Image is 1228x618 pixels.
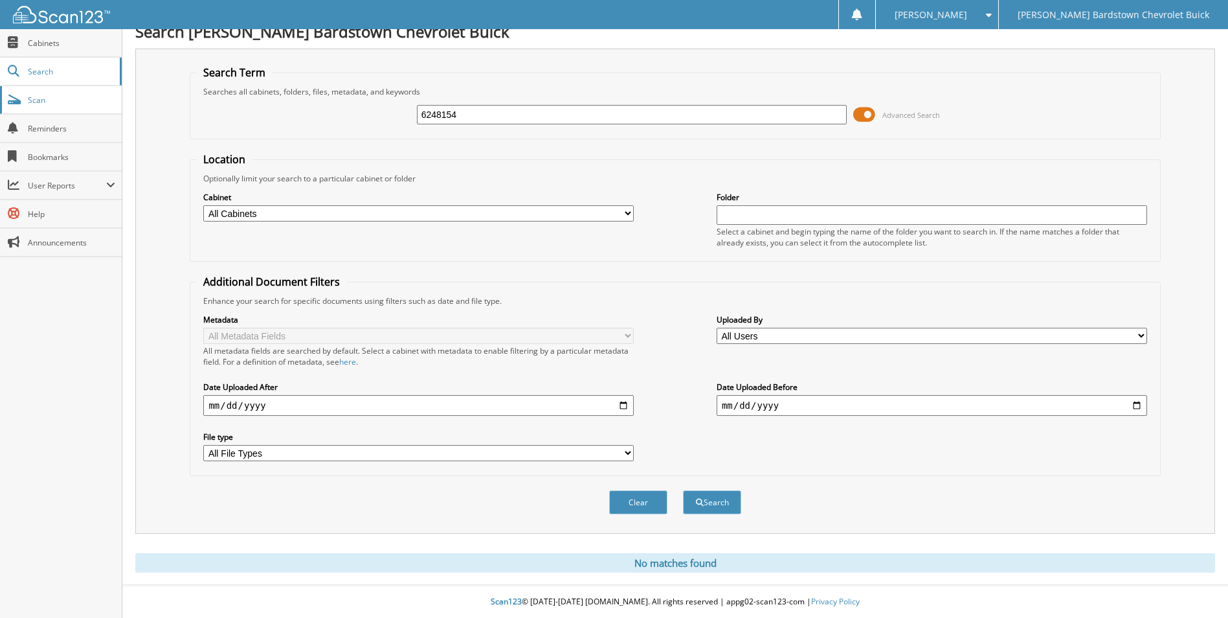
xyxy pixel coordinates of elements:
[28,180,106,191] span: User Reports
[882,110,940,120] span: Advanced Search
[28,95,115,106] span: Scan
[339,356,356,367] a: here
[28,237,115,248] span: Announcements
[1163,556,1228,618] iframe: Chat Widget
[197,295,1153,306] div: Enhance your search for specific documents using filters such as date and file type.
[717,192,1147,203] label: Folder
[135,553,1215,573] div: No matches found
[609,490,667,514] button: Clear
[28,123,115,134] span: Reminders
[203,395,634,416] input: start
[197,65,272,80] legend: Search Term
[717,382,1147,393] label: Date Uploaded Before
[197,86,1153,97] div: Searches all cabinets, folders, files, metadata, and keywords
[203,431,634,442] label: File type
[135,21,1215,42] h1: Search [PERSON_NAME] Bardstown Chevrolet Buick
[491,596,522,607] span: Scan123
[203,314,634,325] label: Metadata
[683,490,741,514] button: Search
[28,209,115,220] span: Help
[203,192,634,203] label: Cabinet
[717,226,1147,248] div: Select a cabinet and begin typing the name of the folder you want to search in. If the name match...
[1018,11,1209,19] span: [PERSON_NAME] Bardstown Chevrolet Buick
[28,152,115,163] span: Bookmarks
[717,314,1147,325] label: Uploaded By
[122,586,1228,618] div: © [DATE]-[DATE] [DOMAIN_NAME]. All rights reserved | appg02-scan123-com |
[13,6,110,23] img: scan123-logo-white.svg
[28,66,113,77] span: Search
[895,11,967,19] span: [PERSON_NAME]
[197,275,346,289] legend: Additional Document Filters
[197,152,252,166] legend: Location
[717,395,1147,416] input: end
[811,596,860,607] a: Privacy Policy
[28,38,115,49] span: Cabinets
[203,345,634,367] div: All metadata fields are searched by default. Select a cabinet with metadata to enable filtering b...
[203,382,634,393] label: Date Uploaded After
[197,173,1153,184] div: Optionally limit your search to a particular cabinet or folder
